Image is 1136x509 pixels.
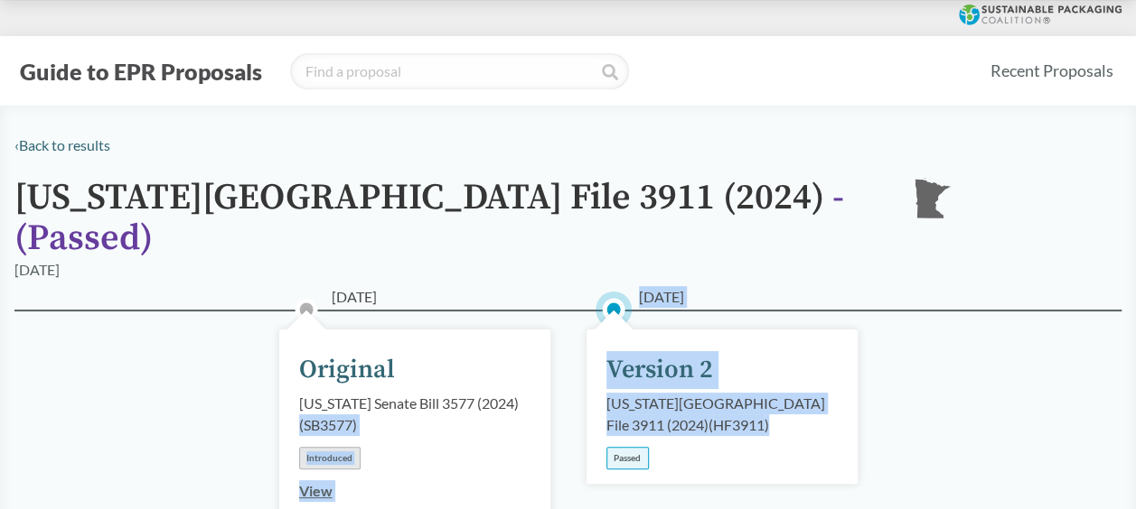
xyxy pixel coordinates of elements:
[639,286,684,308] span: [DATE]
[299,351,395,389] div: Original
[332,286,377,308] span: [DATE]
[14,136,110,153] a: ‹Back to results
[299,393,530,436] div: [US_STATE] Senate Bill 3577 (2024) ( SB3577 )
[14,57,268,86] button: Guide to EPR Proposals
[606,393,838,436] div: [US_STATE][GEOGRAPHIC_DATA] File 3911 (2024) ( HF3911 )
[606,351,713,389] div: Version 2
[14,175,844,261] span: - ( Passed )
[290,53,629,89] input: Find a proposal
[14,259,60,281] div: [DATE]
[606,447,649,469] div: Passed
[14,178,882,259] h1: [US_STATE][GEOGRAPHIC_DATA] File 3911 (2024)
[299,447,361,469] div: Introduced
[299,482,333,499] a: View
[982,51,1122,91] a: Recent Proposals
